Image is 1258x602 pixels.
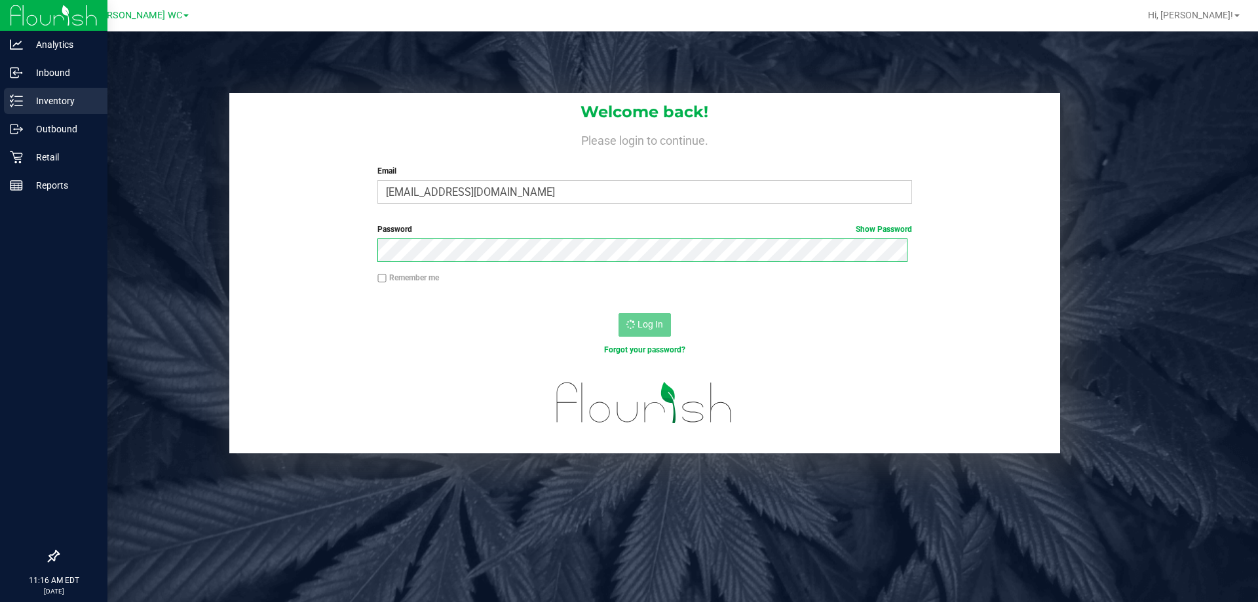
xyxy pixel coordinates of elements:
[377,274,387,283] input: Remember me
[10,179,23,192] inline-svg: Reports
[10,66,23,79] inline-svg: Inbound
[1148,10,1233,20] span: Hi, [PERSON_NAME]!
[541,369,748,436] img: flourish_logo.svg
[619,313,671,337] button: Log In
[23,121,102,137] p: Outbound
[377,225,412,234] span: Password
[638,319,663,329] span: Log In
[23,149,102,165] p: Retail
[10,151,23,164] inline-svg: Retail
[10,38,23,51] inline-svg: Analytics
[23,93,102,109] p: Inventory
[229,103,1060,121] h1: Welcome back!
[10,94,23,107] inline-svg: Inventory
[377,165,911,177] label: Email
[6,574,102,586] p: 11:16 AM EDT
[856,225,912,234] a: Show Password
[10,122,23,136] inline-svg: Outbound
[377,272,439,284] label: Remember me
[6,586,102,596] p: [DATE]
[23,37,102,52] p: Analytics
[23,178,102,193] p: Reports
[23,65,102,81] p: Inbound
[229,131,1060,147] h4: Please login to continue.
[604,345,685,354] a: Forgot your password?
[79,10,182,21] span: St. [PERSON_NAME] WC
